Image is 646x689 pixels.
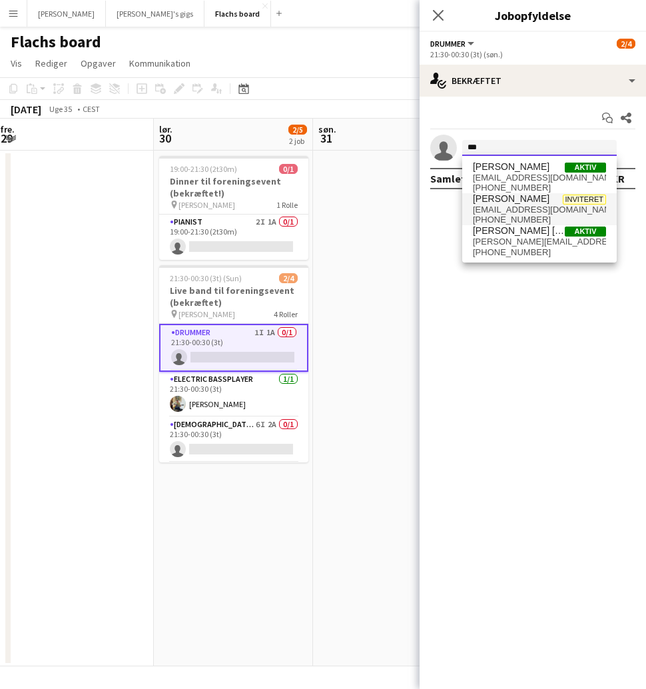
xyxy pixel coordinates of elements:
app-job-card: 19:00-21:30 (2t30m)0/1Dinner til foreningsevent (bekræftet!) [PERSON_NAME]1 RollePianist2I1A0/119... [159,156,308,260]
a: Opgaver [75,55,121,72]
div: 2 job [289,136,306,146]
div: Samlet gebyr [430,172,495,185]
div: Bekræftet [420,65,646,97]
span: Drummer [430,39,466,49]
app-card-role: Drummer1I1A0/121:30-00:30 (3t) [159,324,308,372]
span: søn. [318,123,336,135]
span: [PERSON_NAME] [178,200,235,210]
span: 30 [157,131,172,146]
span: 0/1 [279,164,298,174]
span: Inviteret [563,195,606,205]
app-card-role: Electric Bassplayer1/121:30-00:30 (3t)[PERSON_NAME] [159,372,308,417]
span: +4526781970 [473,183,606,193]
span: 2/4 [617,39,635,49]
button: [PERSON_NAME] [27,1,106,27]
a: Rediger [30,55,73,72]
span: Aktiv [565,227,606,237]
span: 2/4 [279,273,298,283]
span: 21:30-00:30 (3t) (Sun) [170,273,242,283]
h3: Dinner til foreningsevent (bekræftet!) [159,175,308,199]
span: +4529724639 [473,247,606,258]
span: 4 Roller [274,309,298,319]
span: 19:00-21:30 (2t30m) [170,164,237,174]
h3: Jobopfyldelse [420,7,646,24]
button: Drummer [430,39,476,49]
h1: Flachs board [11,32,101,52]
span: William Winding [473,161,549,173]
button: Flachs board [204,1,271,27]
span: 1 Rolle [276,200,298,210]
span: lør. [159,123,172,135]
app-job-card: 21:30-00:30 (3t) (Sun)2/4Live band til foreningsevent (bekræftet) [PERSON_NAME]4 RollerDrummer1I1... [159,265,308,462]
span: Uge 35 [44,104,77,114]
button: [PERSON_NAME]'s gigs [106,1,204,27]
div: CEST [83,104,100,114]
span: Anne Kirstine Winkler [473,193,549,205]
span: 31 [316,131,336,146]
span: Kommunikation [129,57,190,69]
div: [DATE] [11,103,41,116]
span: Aktiv [565,163,606,173]
span: 2/5 [288,125,307,135]
a: Vis [5,55,27,72]
span: Opgaver [81,57,116,69]
span: +4530135029 [473,215,606,225]
span: annekirstinewinkler@gmail.com [473,205,606,215]
span: [PERSON_NAME] [178,309,235,319]
span: wwwinding@gmail.com [473,173,606,183]
span: Rediger [35,57,67,69]
span: lars@bertoltwinther.dk [473,237,606,247]
a: Kommunikation [124,55,196,72]
app-card-role: Pianist2I1A0/119:00-21:30 (2t30m) [159,215,308,260]
span: Lars Bertolt Winther [473,225,565,237]
h3: Live band til foreningsevent (bekræftet) [159,285,308,309]
span: Vis [11,57,22,69]
div: 21:30-00:30 (3t) (søn.) [430,49,635,59]
app-card-role: [DEMOGRAPHIC_DATA] Singer6I2A0/121:30-00:30 (3t) [159,417,308,462]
